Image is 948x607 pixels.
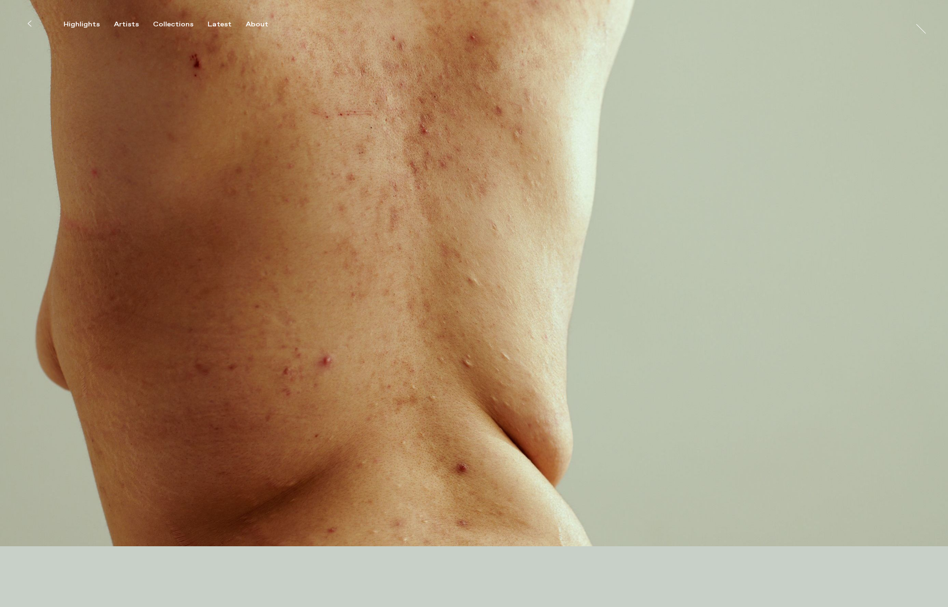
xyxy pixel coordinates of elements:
[153,20,208,29] button: Collections
[246,20,282,29] button: About
[246,20,268,29] div: About
[114,20,153,29] button: Artists
[208,20,232,29] div: Latest
[114,20,139,29] div: Artists
[208,20,246,29] button: Latest
[64,20,100,29] div: Highlights
[64,20,114,29] button: Highlights
[153,20,193,29] div: Collections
